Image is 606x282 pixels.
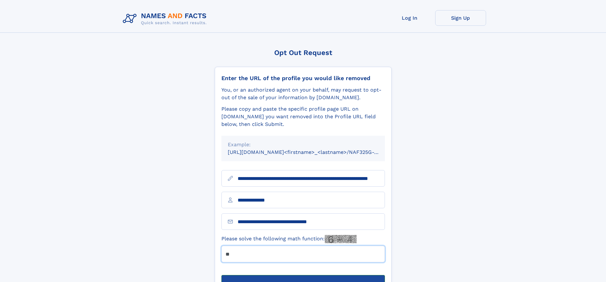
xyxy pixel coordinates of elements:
div: You, or an authorized agent on your behalf, may request to opt-out of the sale of your informatio... [221,86,385,101]
label: Please solve the following math function: [221,235,357,243]
div: Example: [228,141,379,148]
small: [URL][DOMAIN_NAME]<firstname>_<lastname>/NAF325G-xxxxxxxx [228,149,397,155]
a: Log In [384,10,435,26]
img: Logo Names and Facts [120,10,212,27]
a: Sign Up [435,10,486,26]
div: Please copy and paste the specific profile page URL on [DOMAIN_NAME] you want removed into the Pr... [221,105,385,128]
div: Enter the URL of the profile you would like removed [221,75,385,82]
div: Opt Out Request [215,49,392,57]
